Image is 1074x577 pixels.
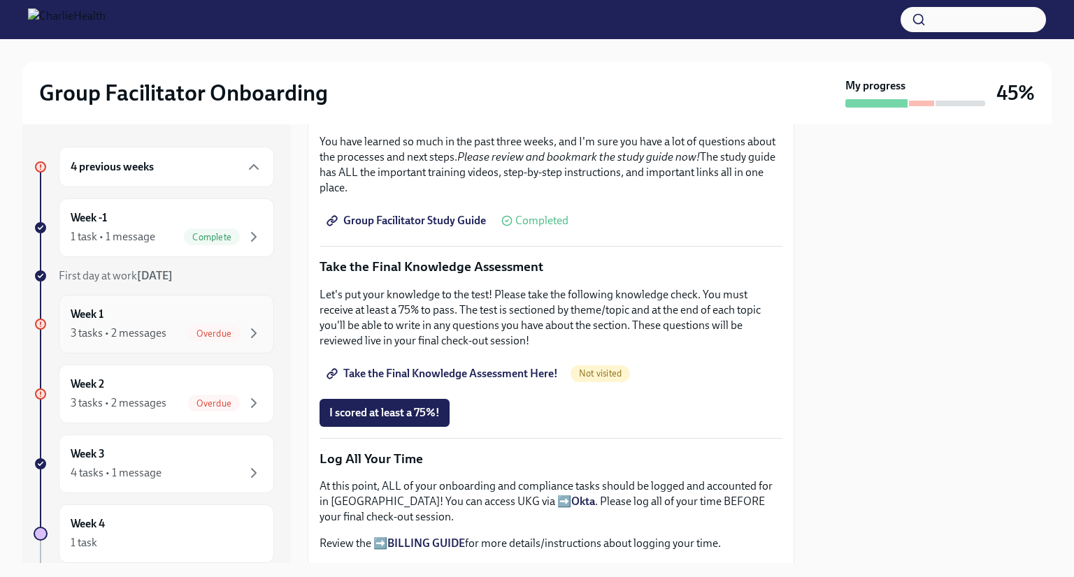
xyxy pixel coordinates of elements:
[28,8,106,31] img: CharlieHealth
[329,367,558,381] span: Take the Final Knowledge Assessment Here!
[71,326,166,341] div: 3 tasks • 2 messages
[71,465,162,481] div: 4 tasks • 1 message
[59,147,274,187] div: 4 previous weeks
[71,229,155,244] div: 1 task • 1 message
[329,214,486,228] span: Group Facilitator Study Guide
[387,536,465,550] a: BILLING GUIDE
[59,269,173,282] span: First day at work
[34,198,274,257] a: Week -11 task • 1 messageComplete
[71,446,105,462] h6: Week 3
[34,504,274,563] a: Week 41 task
[71,210,107,226] h6: Week -1
[71,159,154,175] h6: 4 previous weeks
[320,134,782,196] p: You have learned so much in the past three weeks, and I'm sure you have a lot of questions about ...
[71,535,97,550] div: 1 task
[34,365,274,423] a: Week 23 tasks • 2 messagesOverdue
[320,399,450,427] button: I scored at least a 75%!
[320,479,782,525] p: At this point, ALL of your onboarding and compliance tasks should be logged and accounted for in ...
[34,295,274,353] a: Week 13 tasks • 2 messagesOverdue
[457,150,700,163] em: Please review and bookmark the study guide now!
[34,268,274,284] a: First day at work[DATE]
[320,360,568,388] a: Take the Final Knowledge Assessment Here!
[571,495,595,508] a: Okta
[71,395,166,411] div: 3 tasks • 2 messages
[320,258,782,276] p: Take the Final Knowledge Assessment
[320,207,496,235] a: Group Facilitator Study Guide
[571,368,630,379] span: Not visited
[137,269,173,282] strong: [DATE]
[71,307,103,322] h6: Week 1
[320,450,782,468] p: Log All Your Time
[71,516,105,532] h6: Week 4
[188,328,240,339] span: Overdue
[184,232,240,242] span: Complete
[320,287,782,349] p: Let's put your knowledge to the test! Please take the following knowledge check. You must receive...
[34,434,274,493] a: Week 34 tasks • 1 message
[39,79,328,107] h2: Group Facilitator Onboarding
[996,80,1035,105] h3: 45%
[329,406,440,420] span: I scored at least a 75%!
[71,377,104,392] h6: Week 2
[845,78,905,94] strong: My progress
[515,215,568,226] span: Completed
[188,398,240,409] span: Overdue
[320,536,782,551] p: Review the ➡️ for more details/instructions about logging your time.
